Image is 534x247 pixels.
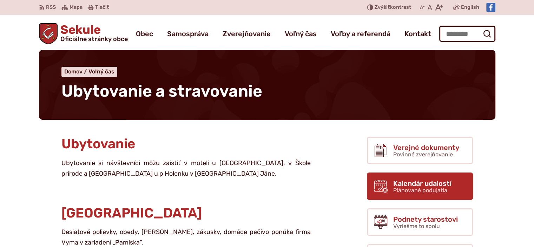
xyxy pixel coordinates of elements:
span: Kalendár udalostí [393,180,451,187]
span: Domov [64,68,83,75]
a: Domov [64,68,88,75]
span: Ubytovanie [61,136,135,152]
img: Prejsť na Facebook stránku [486,3,495,12]
span: Vyriešme to spolu [393,223,440,229]
span: Oficiálne stránky obce [60,36,128,42]
a: English [460,3,481,12]
span: RSS [46,3,56,12]
a: Kalendár udalostí Plánované podujatia [367,173,473,200]
span: Mapa [70,3,83,12]
a: Zverejňovanie [223,24,271,44]
p: Ubytovanie si návštevníci môžu zaistiť v moteli u [GEOGRAPHIC_DATA], v Škole prírode a [GEOGRAPHI... [61,158,311,179]
a: Samospráva [167,24,209,44]
span: Podnety starostovi [393,215,458,223]
a: Voľný čas [285,24,317,44]
span: Zvýšiť [375,4,390,10]
img: Prejsť na domovskú stránku [39,23,58,44]
span: [GEOGRAPHIC_DATA] [61,205,202,221]
span: Plánované podujatia [393,187,447,194]
a: Logo Sekule, prejsť na domovskú stránku. [39,23,128,44]
span: English [461,3,479,12]
a: Voľný čas [88,68,114,75]
a: Podnety starostovi Vyriešme to spolu [367,208,473,236]
span: Sekule [58,24,128,42]
a: Voľby a referendá [331,24,390,44]
span: Verejné dokumenty [393,144,459,151]
span: Tlačiť [95,5,109,11]
a: Kontakt [404,24,431,44]
span: Ubytovanie a stravovanie [61,82,262,101]
span: Povinné zverejňovanie [393,151,453,158]
span: kontrast [375,5,411,11]
a: Verejné dokumenty Povinné zverejňovanie [367,137,473,164]
a: Obec [136,24,153,44]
